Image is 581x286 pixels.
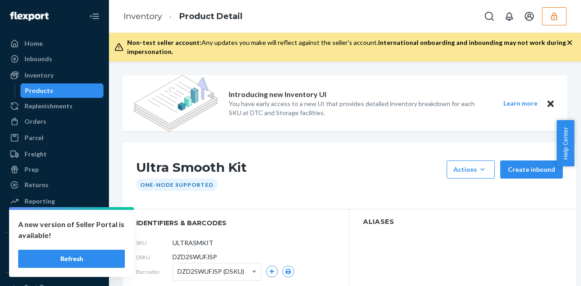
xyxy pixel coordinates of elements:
[123,11,162,21] a: Inventory
[136,218,335,228] span: identifiers & barcodes
[5,210,103,225] a: Billing
[18,219,125,241] p: A new version of Seller Portal is available!
[177,264,244,279] span: DZD2SWUFJSP (DSKU)
[25,54,52,63] div: Inbounds
[5,36,103,51] a: Home
[116,3,250,30] ol: breadcrumbs
[556,120,574,166] button: Help Center
[136,253,172,261] span: DSKU
[25,71,54,80] div: Inventory
[25,102,73,111] div: Replenishments
[5,162,103,177] a: Prep
[25,39,43,48] div: Home
[5,99,103,113] a: Replenishments
[229,99,487,117] p: You have early access to a new UI that provides detailed inventory breakdown for each SKU at DTC ...
[480,7,498,25] button: Open Search Box
[25,180,49,189] div: Returns
[363,218,563,225] h2: Aliases
[5,178,103,192] a: Returns
[5,114,103,129] a: Orders
[520,7,538,25] button: Open account menu
[5,258,103,269] a: Add Integration
[25,197,55,206] div: Reporting
[229,89,326,100] p: Introducing new Inventory UI
[172,252,217,262] span: DZD2SWUFJSP
[20,83,104,98] a: Products
[497,98,543,109] button: Learn more
[85,7,103,25] button: Close Navigation
[25,150,47,159] div: Freight
[127,39,202,46] span: Non-test seller account:
[136,239,172,247] span: SKU
[136,179,217,191] div: One-Node Supported
[523,259,572,281] iframe: Opens a widget where you can chat to one of our agents
[25,86,53,95] div: Products
[447,160,495,179] button: Actions
[136,160,442,179] h1: Ultra Smooth Kit
[10,12,49,21] img: Flexport logo
[127,38,566,56] div: Any updates you make will reflect against the seller's account.
[25,117,46,126] div: Orders
[5,131,103,145] a: Parcel
[453,165,488,174] div: Actions
[5,147,103,161] a: Freight
[25,165,39,174] div: Prep
[5,194,103,208] a: Reporting
[500,7,518,25] button: Open notifications
[5,68,103,82] a: Inventory
[545,98,556,109] button: Close
[5,52,103,66] a: Inbounds
[5,240,103,254] button: Integrations
[18,250,125,268] button: Refresh
[25,133,44,142] div: Parcel
[179,11,242,21] a: Product Detail
[136,268,172,276] span: Barcodes
[133,75,218,131] img: new-reports-banner-icon.82668bd98b6a51aee86340f2a7b77ae3.png
[500,160,563,179] button: Create inbound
